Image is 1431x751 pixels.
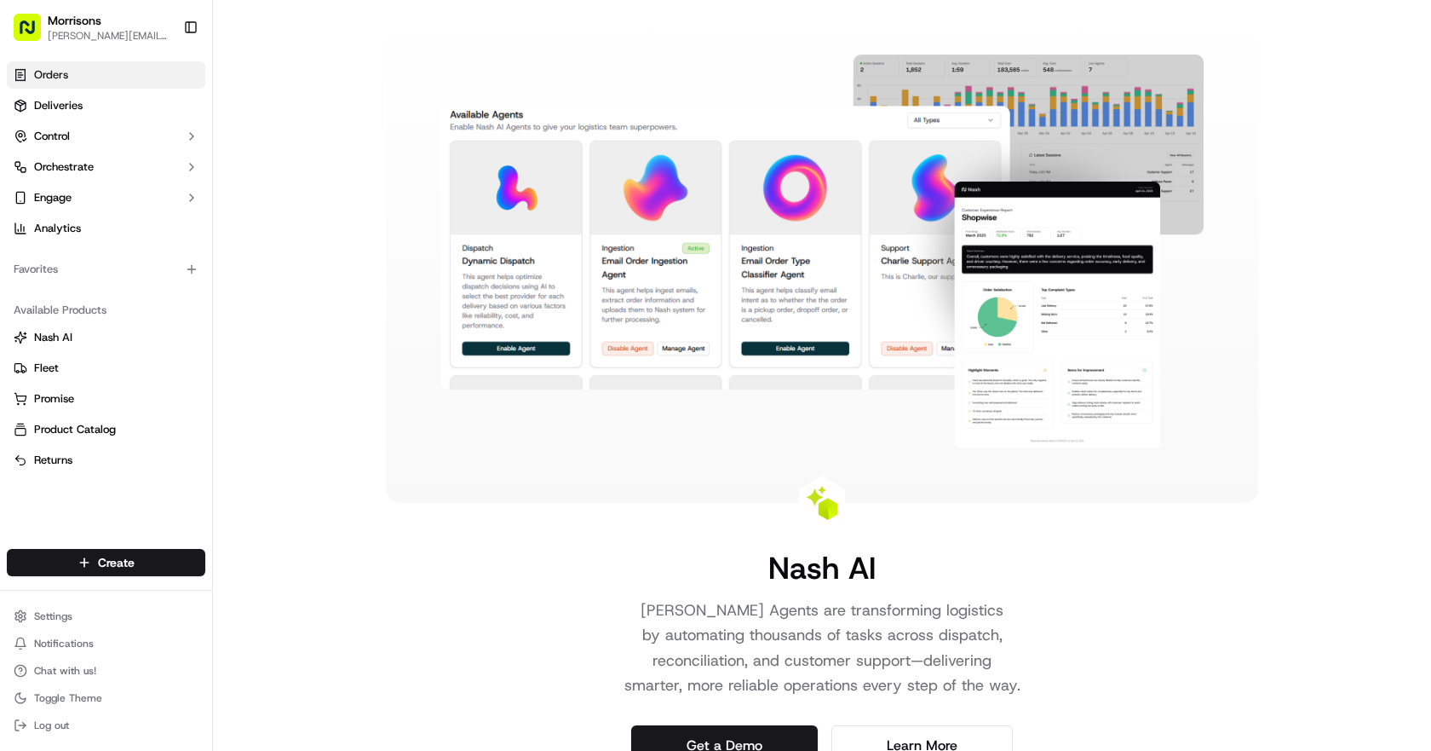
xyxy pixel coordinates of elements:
[604,598,1040,698] p: [PERSON_NAME] Agents are transforming logistics by automating thousands of tasks across dispatch,...
[144,249,158,263] div: 💻
[34,190,72,205] span: Engage
[98,554,135,571] span: Create
[137,240,280,271] a: 💻API Documentation
[7,713,205,737] button: Log out
[7,153,205,181] button: Orchestrate
[14,391,198,407] a: Promise
[7,123,205,150] button: Control
[7,659,205,683] button: Chat with us!
[7,297,205,324] div: Available Products
[34,691,102,705] span: Toggle Theme
[34,453,72,468] span: Returns
[34,221,81,236] span: Analytics
[7,549,205,576] button: Create
[34,664,96,678] span: Chat with us!
[44,110,307,128] input: Got a question? Start typing here...
[7,604,205,628] button: Settings
[17,249,31,263] div: 📗
[14,361,198,376] a: Fleet
[7,215,205,242] a: Analytics
[48,12,101,29] button: Morrisons
[7,632,205,656] button: Notifications
[34,67,68,83] span: Orders
[34,247,130,264] span: Knowledge Base
[768,551,876,585] h1: Nash AI
[7,416,205,443] button: Product Catalog
[7,385,205,413] button: Promise
[34,391,74,407] span: Promise
[440,55,1204,448] img: Landing Page Image
[17,68,310,95] p: Welcome 👋
[14,422,198,437] a: Product Catalog
[34,330,72,345] span: Nash AI
[7,355,205,382] button: Fleet
[34,159,94,175] span: Orchestrate
[7,686,205,710] button: Toggle Theme
[170,289,206,302] span: Pylon
[7,256,205,283] div: Favorites
[48,29,170,43] button: [PERSON_NAME][EMAIL_ADDRESS][PERSON_NAME][DOMAIN_NAME]
[7,92,205,119] a: Deliveries
[7,184,205,211] button: Engage
[34,422,116,437] span: Product Catalog
[161,247,273,264] span: API Documentation
[17,17,51,51] img: Nash
[7,447,205,474] button: Returns
[7,324,205,351] button: Nash AI
[14,330,198,345] a: Nash AI
[58,163,279,180] div: Start new chat
[34,98,83,113] span: Deliveries
[10,240,137,271] a: 📗Knowledge Base
[17,163,48,194] img: 1736555255976-a54dd68f-1ca7-489b-9aae-adbdc363a1c4
[58,180,216,194] div: We're available if you need us!
[7,61,205,89] a: Orders
[34,637,94,650] span: Notifications
[14,453,198,468] a: Returns
[34,129,70,144] span: Control
[805,486,839,520] img: Landing Page Icon
[7,7,176,48] button: Morrisons[PERSON_NAME][EMAIL_ADDRESS][PERSON_NAME][DOMAIN_NAME]
[34,361,59,376] span: Fleet
[120,288,206,302] a: Powered byPylon
[290,168,310,188] button: Start new chat
[34,719,69,732] span: Log out
[34,609,72,623] span: Settings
